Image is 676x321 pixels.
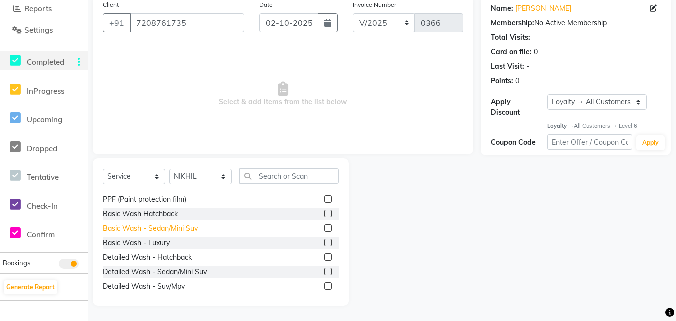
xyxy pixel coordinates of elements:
[130,13,244,32] input: Search by Name/Mobile/Email/Code
[3,25,85,36] a: Settings
[636,135,665,150] button: Apply
[491,47,532,57] div: Card on file:
[239,168,339,184] input: Search or Scan
[491,76,513,86] div: Points:
[547,122,574,129] strong: Loyalty →
[27,115,62,124] span: Upcoming
[103,281,185,292] div: Detailed Wash - Suv/Mpv
[515,3,571,14] a: [PERSON_NAME]
[27,144,57,153] span: Dropped
[491,61,524,72] div: Last Visit:
[103,194,186,205] div: PPF (Paint protection film)
[491,32,530,43] div: Total Visits:
[27,201,58,211] span: Check-In
[534,47,538,57] div: 0
[3,259,30,267] span: Bookings
[24,25,53,35] span: Settings
[526,61,529,72] div: -
[103,13,131,32] button: +91
[103,267,207,277] div: Detailed Wash - Sedan/Mini Suv
[547,134,632,150] input: Enter Offer / Coupon Code
[27,86,64,96] span: InProgress
[547,122,661,130] div: All Customers → Level 6
[27,230,55,239] span: Confirm
[491,18,534,28] div: Membership:
[103,44,463,144] span: Select & add items from the list below
[24,4,52,13] span: Reports
[491,137,547,148] div: Coupon Code
[103,223,198,234] div: Basic Wash - Sedan/Mini Suv
[491,18,661,28] div: No Active Membership
[27,57,64,67] span: Completed
[103,209,178,219] div: Basic Wash Hatchback
[3,3,85,15] a: Reports
[515,76,519,86] div: 0
[103,238,170,248] div: Basic Wash - Luxury
[491,97,547,118] div: Apply Discount
[4,280,57,294] button: Generate Report
[27,172,59,182] span: Tentative
[103,252,192,263] div: Detailed Wash - Hatchback
[491,3,513,14] div: Name:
